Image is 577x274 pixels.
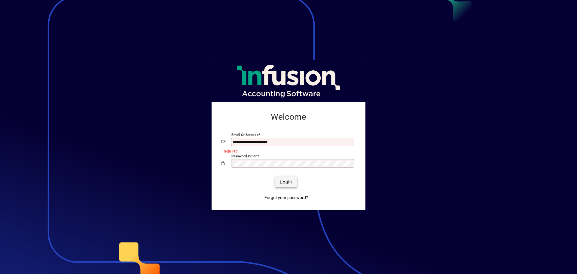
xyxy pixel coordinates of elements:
[223,148,351,154] mat-error: Required
[264,195,308,201] span: Forgot your password?
[231,133,258,137] mat-label: Email or Barcode
[262,192,310,203] a: Forgot your password?
[231,154,257,158] mat-label: Password or Pin
[280,179,292,185] span: Login
[275,177,297,187] button: Login
[221,112,356,122] h2: Welcome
